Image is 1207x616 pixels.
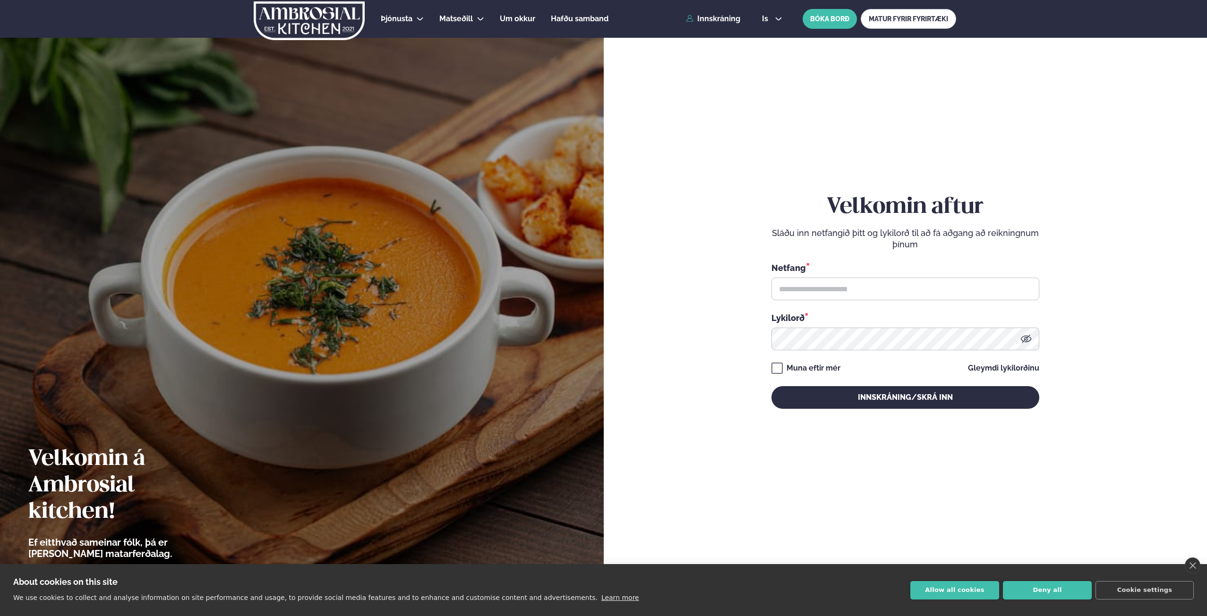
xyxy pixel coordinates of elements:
span: Matseðill [439,14,473,23]
span: Um okkur [500,14,535,23]
div: Lykilorð [771,312,1039,324]
button: BÓKA BORÐ [803,9,857,29]
button: Innskráning/Skrá inn [771,386,1039,409]
a: Þjónusta [381,13,412,25]
p: Ef eitthvað sameinar fólk, þá er [PERSON_NAME] matarferðalag. [28,537,224,559]
span: is [762,15,771,23]
p: We use cookies to collect and analyse information on site performance and usage, to provide socia... [13,594,598,601]
strong: About cookies on this site [13,577,118,587]
a: Hafðu samband [551,13,608,25]
a: Gleymdi lykilorðinu [968,364,1039,372]
img: logo [253,1,366,40]
a: Innskráning [686,15,740,23]
a: MATUR FYRIR FYRIRTÆKI [861,9,956,29]
div: Netfang [771,262,1039,274]
span: Hafðu samband [551,14,608,23]
a: Um okkur [500,13,535,25]
button: Deny all [1003,581,1092,599]
a: Learn more [601,594,639,601]
button: Allow all cookies [910,581,999,599]
a: close [1185,557,1200,574]
p: Sláðu inn netfangið þitt og lykilorð til að fá aðgang að reikningnum þínum [771,228,1039,250]
span: Þjónusta [381,14,412,23]
button: is [754,15,790,23]
button: Cookie settings [1096,581,1194,599]
h2: Velkomin aftur [771,194,1039,220]
a: Matseðill [439,13,473,25]
h2: Velkomin á Ambrosial kitchen! [28,446,224,525]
